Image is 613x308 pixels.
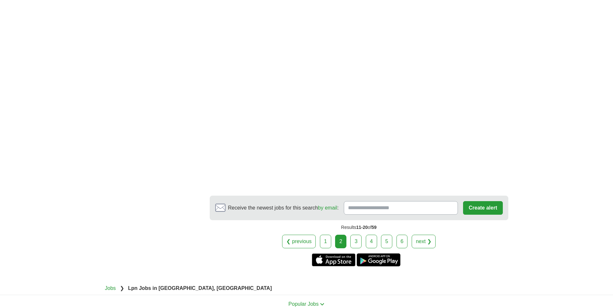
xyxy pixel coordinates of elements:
[366,235,377,248] a: 4
[120,285,124,291] span: ❯
[312,253,355,266] a: Get the iPhone app
[396,235,408,248] a: 6
[320,303,324,306] img: toggle icon
[320,235,331,248] a: 1
[381,235,392,248] a: 5
[289,301,319,307] span: Popular Jobs
[228,204,339,212] span: Receive the newest jobs for this search :
[282,235,316,248] a: ❮ previous
[356,225,368,230] span: 11-20
[372,225,377,230] span: 59
[463,201,502,215] button: Create alert
[128,285,272,291] strong: Lpn Jobs in [GEOGRAPHIC_DATA], [GEOGRAPHIC_DATA]
[412,235,436,248] a: next ❯
[105,285,116,291] a: Jobs
[318,205,337,210] a: by email
[350,235,362,248] a: 3
[357,253,400,266] a: Get the Android app
[210,220,508,235] div: Results of
[335,235,346,248] div: 2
